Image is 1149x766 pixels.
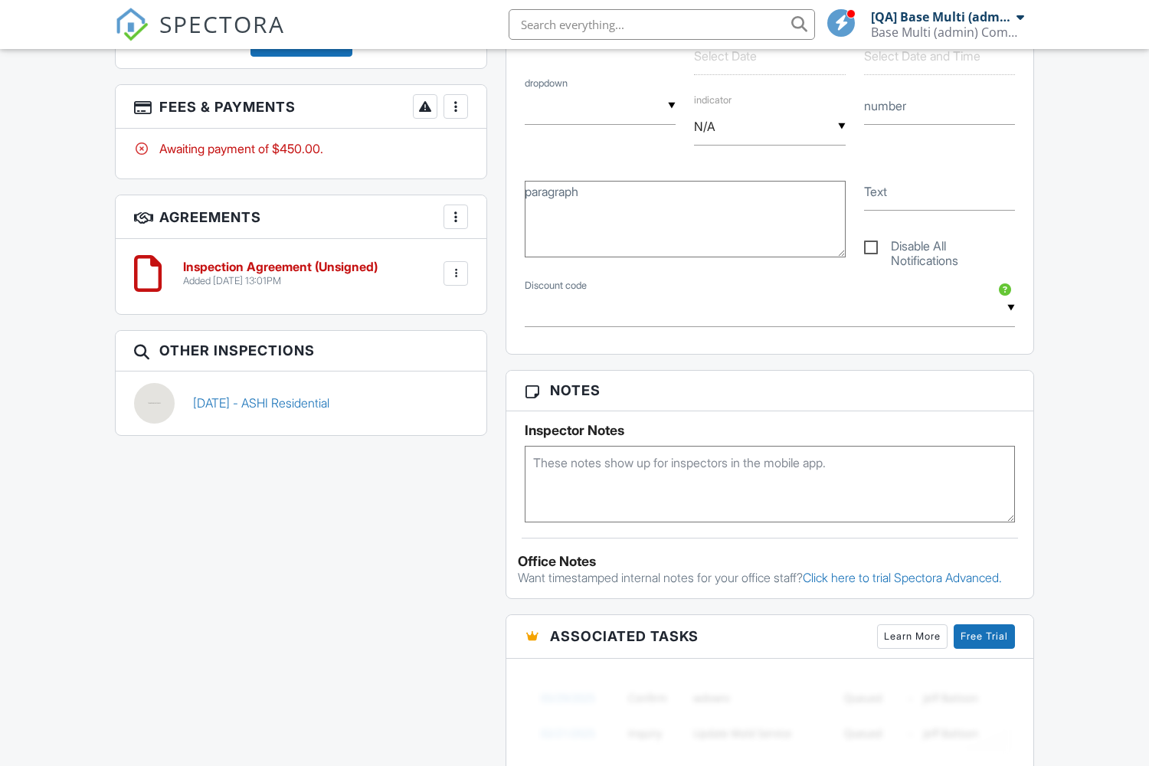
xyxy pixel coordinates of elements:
[115,8,149,41] img: The Best Home Inspection Software - Spectora
[525,279,587,293] label: Discount code
[864,97,906,114] label: number
[159,8,285,40] span: SPECTORA
[183,275,378,287] div: Added [DATE] 13:01PM
[864,87,1015,125] input: number
[864,173,1015,211] input: Text
[694,75,845,106] label: indicator
[864,183,887,200] label: Text
[518,569,1022,586] p: Want timestamped internal notes for your office staff?
[954,624,1015,649] a: Free Trial
[525,77,568,90] label: dropdown
[134,140,468,157] div: Awaiting payment of $450.00.
[864,38,1015,75] input: Select Date and Time
[877,624,948,649] a: Learn More
[550,626,699,647] span: Associated Tasks
[864,239,1015,258] label: Disable All Notifications
[183,260,378,274] h6: Inspection Agreement (Unsigned)
[694,38,845,75] input: Select Date
[193,394,329,411] a: [DATE] - ASHI Residential
[116,195,486,239] h3: Agreements
[116,85,486,129] h3: Fees & Payments
[525,181,846,257] textarea: paragraph
[525,183,578,200] label: paragraph
[115,21,285,53] a: SPECTORA
[871,25,1024,40] div: Base Multi (admin) Company
[116,331,486,371] h3: Other Inspections
[509,9,815,40] input: Search everything...
[871,9,1013,25] div: [QA] Base Multi (admin)
[506,371,1033,411] h3: Notes
[803,570,1002,585] a: Click here to trial Spectora Advanced.
[518,554,1022,569] div: Office Notes
[525,670,1015,761] img: blurred-tasks-251b60f19c3f713f9215ee2a18cbf2105fc2d72fcd585247cf5e9ec0c957c1dd.png
[183,260,378,287] a: Inspection Agreement (Unsigned) Added [DATE] 13:01PM
[525,423,1015,438] h5: Inspector Notes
